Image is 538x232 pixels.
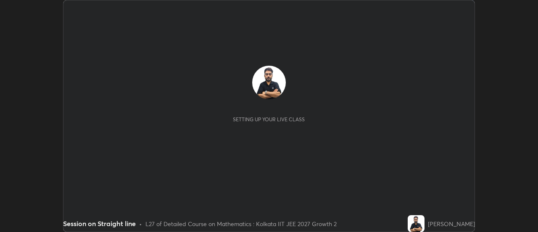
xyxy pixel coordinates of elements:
[139,219,142,228] div: •
[145,219,337,228] div: L27 of Detailed Course on Mathematics : Kolkata IIT JEE 2027 Growth 2
[408,215,425,232] img: 5d568bb6ac614c1d9b5c17d2183f5956.jpg
[252,66,286,99] img: 5d568bb6ac614c1d9b5c17d2183f5956.jpg
[428,219,475,228] div: [PERSON_NAME]
[63,219,136,229] div: Session on Straight line
[233,116,305,123] div: Setting up your live class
